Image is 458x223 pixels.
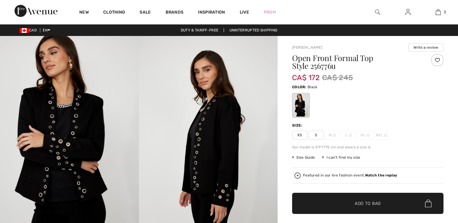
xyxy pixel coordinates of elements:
[292,85,306,89] span: Color:
[240,9,249,15] a: Live
[375,8,380,16] img: search the website
[292,123,304,128] div: Size:
[166,10,184,16] a: Brands
[341,131,356,140] span: L
[365,173,397,177] strong: Watch the replay
[444,9,446,15] span: 3
[292,144,443,150] div: Our model is 5'9"/175 cm and wears a size 6.
[325,131,340,140] span: M
[79,10,89,16] a: New
[405,8,410,16] img: My Info
[292,54,418,70] h1: Open Front Formal Top Style 256776u
[355,200,381,207] span: Add to Bag
[367,134,370,137] img: ring-m.svg
[374,131,389,140] span: XXL
[292,45,322,50] a: [PERSON_NAME]
[425,199,432,207] img: Bag.svg
[15,5,58,17] img: 1ère Avenue
[408,43,443,52] button: Write a review
[400,8,415,16] a: Sign In
[303,173,397,177] div: Featured in our live fashion event.
[322,155,360,160] div: I can't find my size
[295,173,301,179] img: Watch the replay
[349,134,352,137] img: ring-m.svg
[333,134,336,137] img: ring-m.svg
[198,10,225,16] span: Inspiration
[19,28,39,32] span: CAD
[292,67,320,82] span: CA$ 172
[308,131,324,140] span: S
[384,134,387,137] img: ring-m.svg
[423,8,453,16] a: 3
[292,155,315,160] span: Size Guide
[293,94,309,117] div: Black
[103,10,125,16] a: Clothing
[19,28,29,33] img: Canadian Dollar
[322,72,353,83] span: CA$ 245
[264,9,276,15] a: Prom
[43,28,50,32] span: EN
[308,85,318,89] span: Black
[358,131,373,140] span: XL
[292,131,307,140] span: XS
[436,8,441,16] img: My Bag
[292,193,443,214] button: Add to Bag
[140,10,151,16] a: Sale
